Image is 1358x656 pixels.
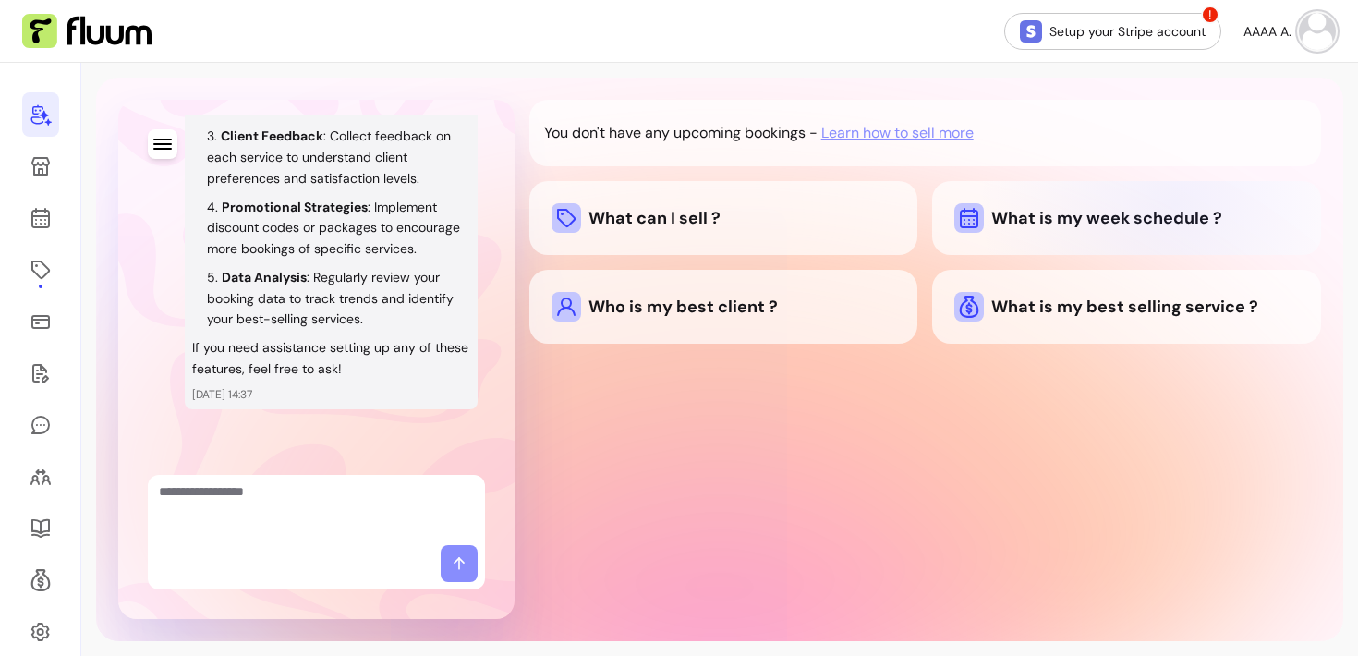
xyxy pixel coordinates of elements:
[1020,20,1042,43] img: Stripe Icon
[192,387,470,402] p: [DATE] 14:37
[821,122,974,144] span: Learn how to sell more
[552,292,896,322] div: Who is my best client ?
[22,144,59,188] a: My Page
[22,506,59,551] a: Resources
[192,337,470,380] p: If you need assistance setting up any of these features, feel free to ask!
[22,248,59,292] a: Offerings
[207,36,465,115] p: : Categorize your offerings into 1:1 sessions, recurring classes, and packages to analyze which c...
[22,351,59,395] a: Waivers
[221,128,323,144] strong: Client Feedback
[1243,22,1291,41] span: AAAA A.
[954,203,1299,233] div: What is my week schedule ?
[222,269,307,285] strong: Data Analysis
[207,128,451,187] p: : Collect feedback on each service to understand client preferences and satisfaction levels.
[544,122,818,144] p: You don't have any upcoming bookings -
[207,269,454,328] p: : Regularly review your booking data to track trends and identify your best-selling services.
[22,558,59,602] a: Refer & Earn
[1201,6,1219,24] span: !
[954,292,1299,322] div: What is my best selling service ?
[552,203,896,233] div: What can I sell ?
[159,482,474,538] textarea: Ask me anything...
[207,199,460,258] p: : Implement discount codes or packages to encourage more bookings of specific services.
[22,92,59,137] a: Home
[22,299,59,344] a: Sales
[1243,13,1336,50] button: avatarAAAA A.
[1299,13,1336,50] img: avatar
[22,610,59,654] a: Settings
[22,196,59,240] a: Calendar
[22,403,59,447] a: My Messages
[22,14,152,49] img: Fluum Logo
[22,455,59,499] a: Clients
[222,199,368,215] strong: Promotional Strategies
[1004,13,1221,50] a: Setup your Stripe account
